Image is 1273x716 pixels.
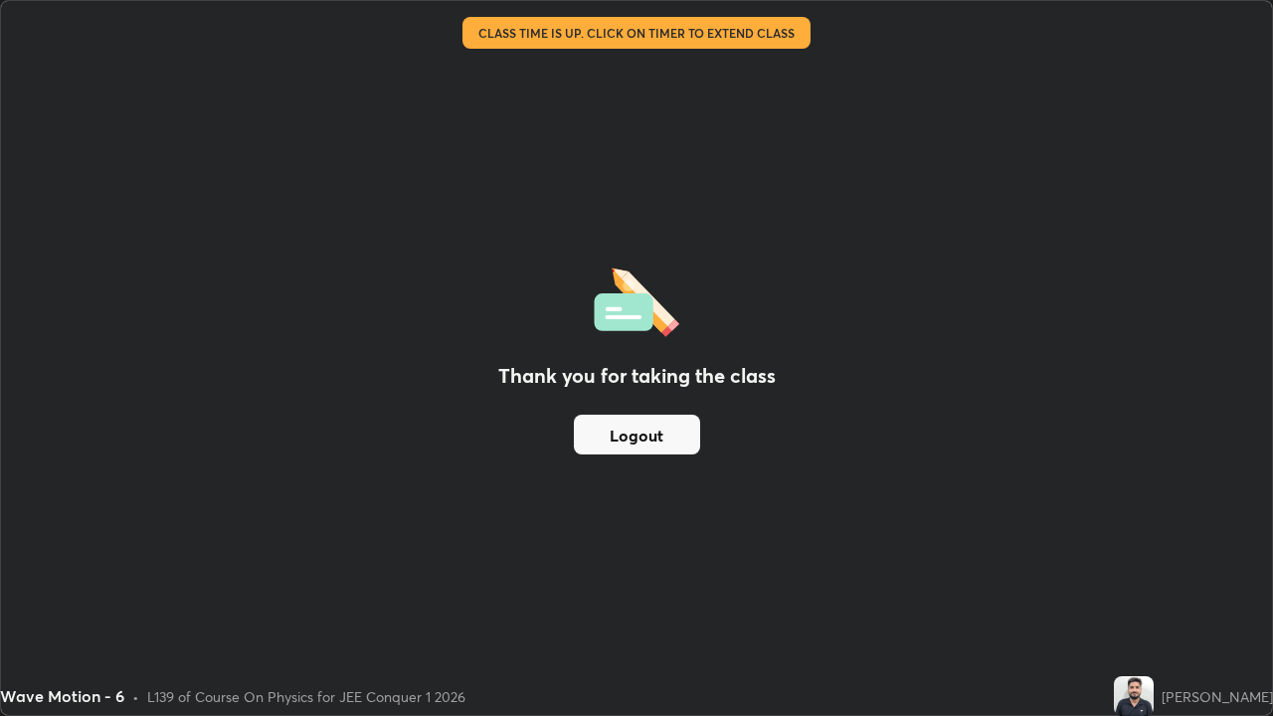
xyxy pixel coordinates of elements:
[498,361,776,391] h2: Thank you for taking the class
[147,686,465,707] div: L139 of Course On Physics for JEE Conquer 1 2026
[594,262,679,337] img: offlineFeedback.1438e8b3.svg
[132,686,139,707] div: •
[1114,676,1154,716] img: d3357a0e3dcb4a65ad3c71fec026961c.jpg
[574,415,700,454] button: Logout
[1162,686,1273,707] div: [PERSON_NAME]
